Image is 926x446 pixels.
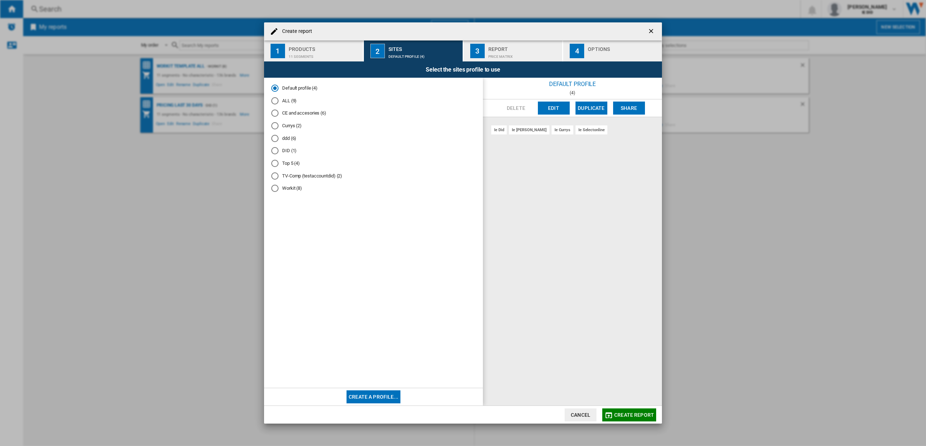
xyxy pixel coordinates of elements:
md-radio-button: CE and accesories (6) [271,110,476,117]
div: 11 segments [289,51,360,59]
h4: Create report [279,28,312,35]
div: Sites [388,43,460,51]
button: 4 Options [563,40,662,61]
div: ie selectonline [575,125,608,134]
button: Edit [538,102,570,115]
ng-md-icon: getI18NText('BUTTONS.CLOSE_DIALOG') [647,27,656,36]
button: 2 Sites Default profile (4) [364,40,463,61]
div: 2 [370,44,385,58]
div: 1 [271,44,285,58]
div: Default profile (4) [388,51,460,59]
button: 1 Products 11 segments [264,40,364,61]
div: Report [488,43,560,51]
div: ie [PERSON_NAME] [509,125,549,134]
div: ie currys [552,125,573,134]
md-radio-button: Top 5 (4) [271,160,476,167]
button: Cancel [565,408,596,421]
span: Create report [614,412,654,418]
button: Duplicate [575,102,607,115]
md-radio-button: ddd (6) [271,135,476,142]
div: (4) [483,90,662,95]
md-radio-button: Default profile (4) [271,85,476,92]
div: 4 [570,44,584,58]
button: Create report [602,408,656,421]
button: getI18NText('BUTTONS.CLOSE_DIALOG') [645,24,659,39]
button: Share [613,102,645,115]
md-radio-button: Workit (8) [271,185,476,192]
md-radio-button: Currys (2) [271,123,476,129]
div: Products [289,43,360,51]
md-radio-button: DID (1) [271,147,476,154]
md-radio-button: TV-Comp (testaccountdid) (2) [271,172,476,179]
button: Create a profile... [347,390,400,403]
div: Default profile [483,78,662,90]
div: Select the sites profile to use [264,61,662,78]
div: 3 [470,44,485,58]
div: ie did [491,125,507,134]
md-radio-button: ALL (9) [271,97,476,104]
button: Delete [500,102,532,115]
button: 3 Report Price Matrix [464,40,563,61]
div: Price Matrix [488,51,560,59]
div: Options [588,43,659,51]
